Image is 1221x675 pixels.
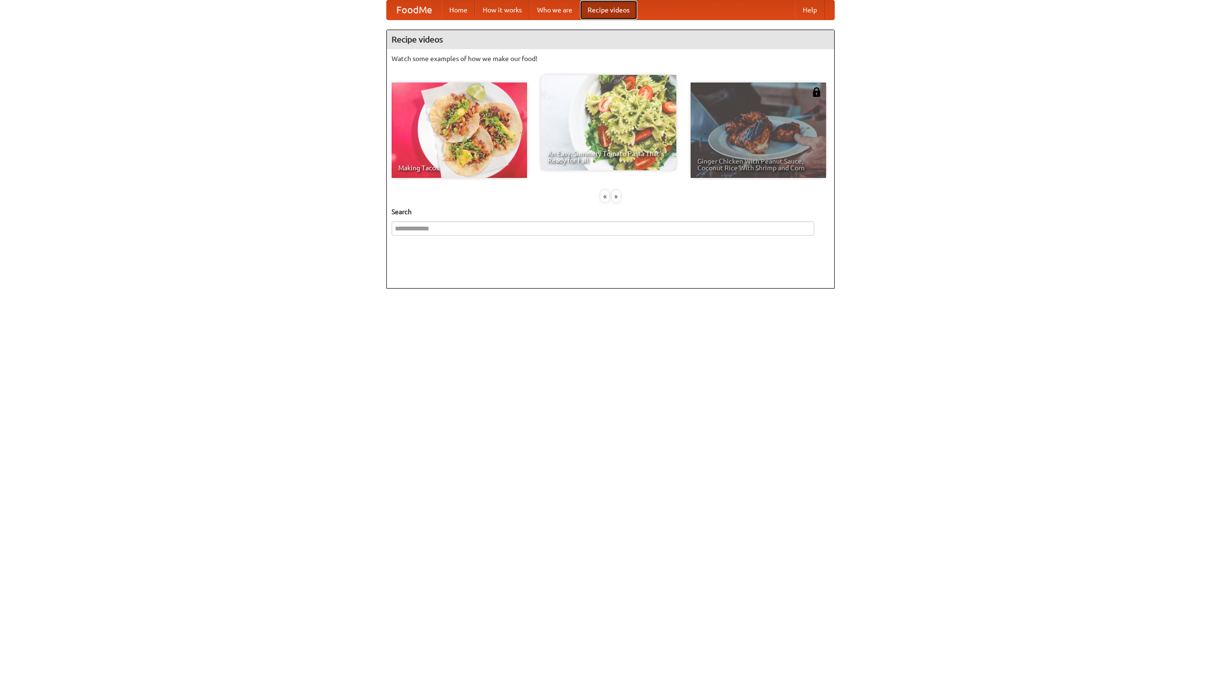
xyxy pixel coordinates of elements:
a: Recipe videos [580,0,637,20]
span: An Easy, Summery Tomato Pasta That's Ready for Fall [548,150,670,164]
a: An Easy, Summery Tomato Pasta That's Ready for Fall [541,75,676,170]
div: » [612,190,621,202]
h5: Search [392,207,829,217]
a: How it works [475,0,529,20]
img: 483408.png [812,87,821,97]
a: Who we are [529,0,580,20]
h4: Recipe videos [387,30,834,49]
a: Help [795,0,825,20]
a: Making Tacos [392,83,527,178]
a: Home [442,0,475,20]
p: Watch some examples of how we make our food! [392,54,829,63]
div: « [600,190,609,202]
span: Making Tacos [398,165,520,171]
a: FoodMe [387,0,442,20]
